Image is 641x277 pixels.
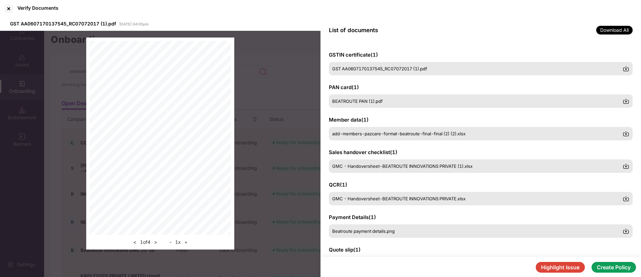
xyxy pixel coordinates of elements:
img: svg+xml;base64,PHN2ZyBpZD0iRG93bmxvYWQtMzJ4MzIiIHhtbG5zPSJodHRwOi8vd3d3LnczLm9yZy8yMDAwL3N2ZyIgd2... [623,65,629,72]
button: Highlight Issue [536,262,585,273]
img: svg+xml;base64,PHN2ZyBpZD0iRG93bmxvYWQtMzJ4MzIiIHhtbG5zPSJodHRwOi8vd3d3LnczLm9yZy8yMDAwL3N2ZyIgd2... [623,130,629,137]
span: Sales handover checklist ( 1 ) [329,149,397,155]
span: GST AA0607170137545_RC07072017 (1).pdf [332,66,427,71]
img: svg+xml;base64,PHN2ZyBpZD0iRG93bmxvYWQtMzJ4MzIiIHhtbG5zPSJodHRwOi8vd3d3LnczLm9yZy8yMDAwL3N2ZyIgd2... [623,228,629,234]
span: QCR ( 1 ) [329,182,347,188]
span: add-members-pazcare-format-beatroute-final-final (2) (2).xlsx [332,131,466,136]
span: [DATE] 04:05pm [119,22,149,26]
span: Download All [596,26,633,34]
button: < [131,238,138,246]
span: Beatroute payment details.png [332,228,395,234]
span: BEATROUTE PAN (1).pdf [332,98,383,104]
span: Quote slip ( 1 ) [329,247,361,253]
button: > [152,238,159,246]
img: svg+xml;base64,PHN2ZyBpZD0iRG93bmxvYWQtMzJ4MzIiIHhtbG5zPSJodHRwOi8vd3d3LnczLm9yZy8yMDAwL3N2ZyIgd2... [623,98,629,105]
img: svg+xml;base64,PHN2ZyBpZD0iRG93bmxvYWQtMzJ4MzIiIHhtbG5zPSJodHRwOi8vd3d3LnczLm9yZy8yMDAwL3N2ZyIgd2... [623,195,629,202]
div: 1 of 4 [131,238,159,246]
span: GMC - Handoversheet-BEATROUTE INNOVATIONS PRIVATE (1).xlsx [332,163,473,169]
div: Verify Documents [17,5,58,11]
span: List of documents [329,27,378,33]
div: 1 x [167,238,189,246]
button: + [182,238,189,246]
span: GSTIN certificate ( 1 ) [329,52,378,58]
span: GMC - Handoversheet-BEATROUTE INNOVATIONS PRIVATE.xlsx [332,196,466,201]
span: PAN card ( 1 ) [329,84,359,90]
span: Payment Details ( 1 ) [329,214,376,220]
button: Create Policy [592,262,636,273]
span: GST AA0607170137545_RC07072017 (1).pdf [10,21,116,26]
span: Member data ( 1 ) [329,117,369,123]
img: svg+xml;base64,PHN2ZyBpZD0iRG93bmxvYWQtMzJ4MzIiIHhtbG5zPSJodHRwOi8vd3d3LnczLm9yZy8yMDAwL3N2ZyIgd2... [623,163,629,169]
button: - [167,238,173,246]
